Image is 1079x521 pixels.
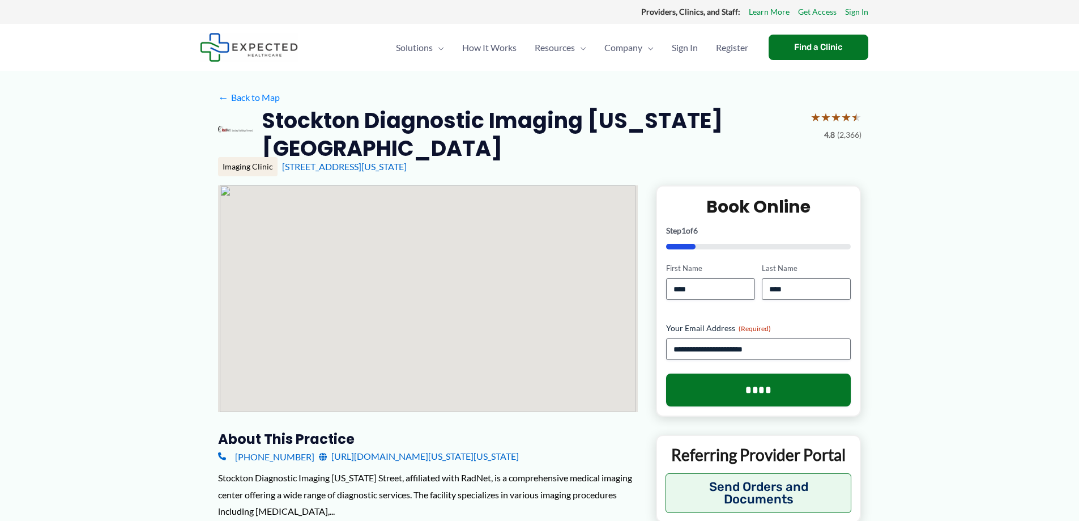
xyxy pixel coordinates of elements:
[453,28,526,67] a: How It Works
[811,107,821,128] span: ★
[218,448,314,465] a: [PHONE_NUMBER]
[693,226,698,235] span: 6
[262,107,801,163] h2: Stockton Diagnostic Imaging [US_STATE][GEOGRAPHIC_DATA]
[666,323,851,334] label: Your Email Address
[666,263,755,274] label: First Name
[604,28,642,67] span: Company
[707,28,757,67] a: Register
[282,161,407,172] a: [STREET_ADDRESS][US_STATE]
[762,263,851,274] label: Last Name
[396,28,433,67] span: Solutions
[526,28,595,67] a: ResourcesMenu Toggle
[666,444,852,465] p: Referring Provider Portal
[319,448,519,465] a: [URL][DOMAIN_NAME][US_STATE][US_STATE]
[841,107,851,128] span: ★
[821,107,831,128] span: ★
[218,89,280,106] a: ←Back to Map
[641,7,740,16] strong: Providers, Clinics, and Staff:
[681,226,686,235] span: 1
[387,28,757,67] nav: Primary Site Navigation
[831,107,841,128] span: ★
[218,469,638,520] div: Stockton Diagnostic Imaging [US_STATE] Street, affiliated with RadNet, is a comprehensive medical...
[716,28,748,67] span: Register
[218,430,638,448] h3: About this practice
[663,28,707,67] a: Sign In
[433,28,444,67] span: Menu Toggle
[200,33,298,62] img: Expected Healthcare Logo - side, dark font, small
[798,5,837,19] a: Get Access
[595,28,663,67] a: CompanyMenu Toggle
[824,128,835,142] span: 4.8
[642,28,654,67] span: Menu Toggle
[749,5,790,19] a: Learn More
[218,92,229,103] span: ←
[845,5,868,19] a: Sign In
[575,28,586,67] span: Menu Toggle
[851,107,862,128] span: ★
[739,324,771,333] span: (Required)
[837,128,862,142] span: (2,366)
[672,28,698,67] span: Sign In
[666,227,851,235] p: Step of
[769,35,868,60] a: Find a Clinic
[666,473,852,513] button: Send Orders and Documents
[535,28,575,67] span: Resources
[387,28,453,67] a: SolutionsMenu Toggle
[462,28,517,67] span: How It Works
[666,196,851,218] h2: Book Online
[218,157,278,176] div: Imaging Clinic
